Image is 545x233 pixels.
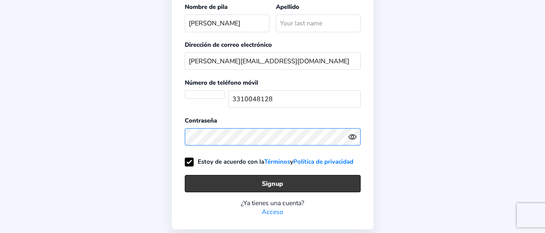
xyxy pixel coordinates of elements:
div: ¿Ya tienes una cuenta? [185,199,361,208]
input: Your first name [185,15,269,32]
label: Apellido [276,3,299,11]
input: Your mobile number [228,90,361,108]
input: Your last name [276,15,361,32]
a: Términos [264,158,290,166]
input: Your email address [185,52,361,70]
ion-icon: eye outline [348,133,357,141]
label: Nombre de pila [185,3,228,11]
button: Signup [185,175,361,192]
label: Dirección de correo electrónico [185,41,272,49]
a: Política de privacidad [293,158,353,166]
button: eye outlineeye off outline [348,133,360,141]
a: Acceso [262,208,283,216]
label: Estoy de acuerdo con la y [185,158,353,166]
label: Número de teléfono móvil [185,79,258,87]
label: Contraseña [185,116,217,125]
